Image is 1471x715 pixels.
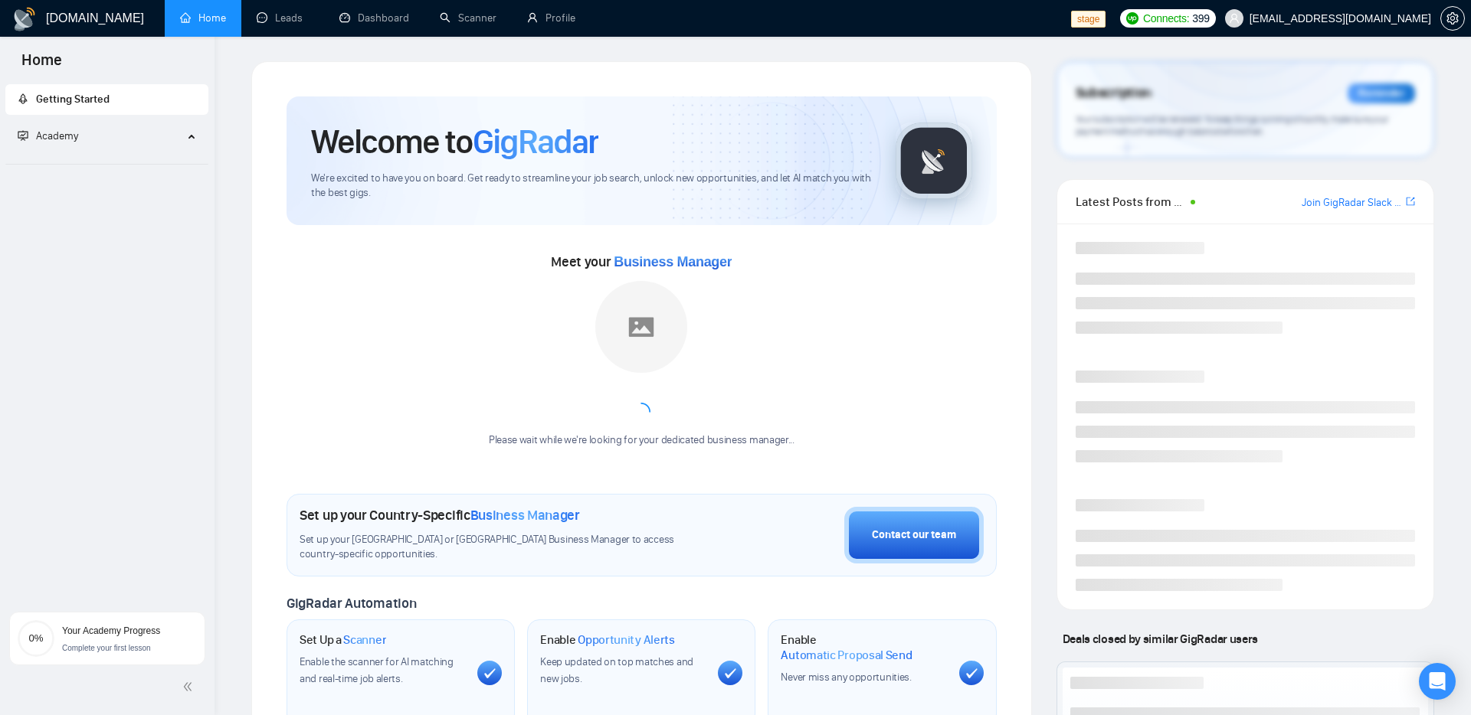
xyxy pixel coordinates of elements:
img: gigradar-logo.png [896,122,972,199]
span: Never miss any opportunities. [781,671,911,684]
span: GigRadar [473,121,598,162]
span: Your Academy Progress [62,625,160,636]
span: Academy [36,129,78,142]
span: export [1406,195,1415,207]
span: Your subscription will be renewed. To keep things running smoothly, make sure your payment method... [1076,113,1388,138]
span: Connects: [1143,10,1189,27]
a: setting [1440,12,1465,24]
span: Meet your [551,253,732,270]
div: Please wait while we're looking for your dedicated business manager... [480,433,804,448]
span: We're excited to have you on board. Get ready to streamline your job search, unlock new opportuni... [311,171,871,201]
img: upwork-logo.png [1126,12,1138,24]
img: placeholder.png [595,281,687,373]
span: fund-projection-screen [18,130,28,141]
a: searchScanner [440,11,496,24]
a: export [1406,194,1415,209]
span: Business Manager [470,507,580,524]
li: Academy Homepage [5,158,208,168]
span: Business Manager [614,254,732,269]
span: Deals closed by similar GigRadar users [1057,625,1264,652]
span: Opportunity Alerts [578,632,675,648]
a: dashboardDashboard [339,11,409,24]
h1: Set up your Country-Specific [300,507,580,524]
span: rocket [18,93,28,104]
span: Set up your [GEOGRAPHIC_DATA] or [GEOGRAPHIC_DATA] Business Manager to access country-specific op... [300,533,710,562]
span: loading [632,403,650,421]
button: setting [1440,6,1465,31]
span: Keep updated on top matches and new jobs. [540,655,693,685]
span: Scanner [343,632,386,648]
h1: Enable [540,632,675,648]
span: setting [1441,12,1464,24]
h1: Welcome to [311,121,598,162]
div: Contact our team [872,527,956,544]
span: Academy [18,129,78,142]
h1: Set Up a [300,632,386,648]
a: Join GigRadar Slack Community [1302,194,1403,211]
a: homeHome [180,11,226,24]
div: Reminder [1348,83,1415,103]
span: Home [9,49,74,81]
li: Getting Started [5,84,208,115]
span: 0% [18,633,54,643]
span: Getting Started [36,93,110,106]
div: Open Intercom Messenger [1419,663,1456,700]
span: Latest Posts from the GigRadar Community [1076,192,1187,211]
h1: Enable [781,632,946,662]
button: Contact our team [844,507,984,563]
span: stage [1071,11,1106,28]
a: messageLeads [257,11,309,24]
span: Enable the scanner for AI matching and real-time job alerts. [300,655,454,685]
span: 399 [1192,10,1209,27]
span: Complete your first lesson [62,644,151,652]
img: logo [12,7,37,31]
span: double-left [182,679,198,694]
span: user [1229,13,1240,24]
span: Automatic Proposal Send [781,648,912,663]
span: Subscription [1076,80,1152,106]
a: userProfile [527,11,575,24]
span: GigRadar Automation [287,595,416,612]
